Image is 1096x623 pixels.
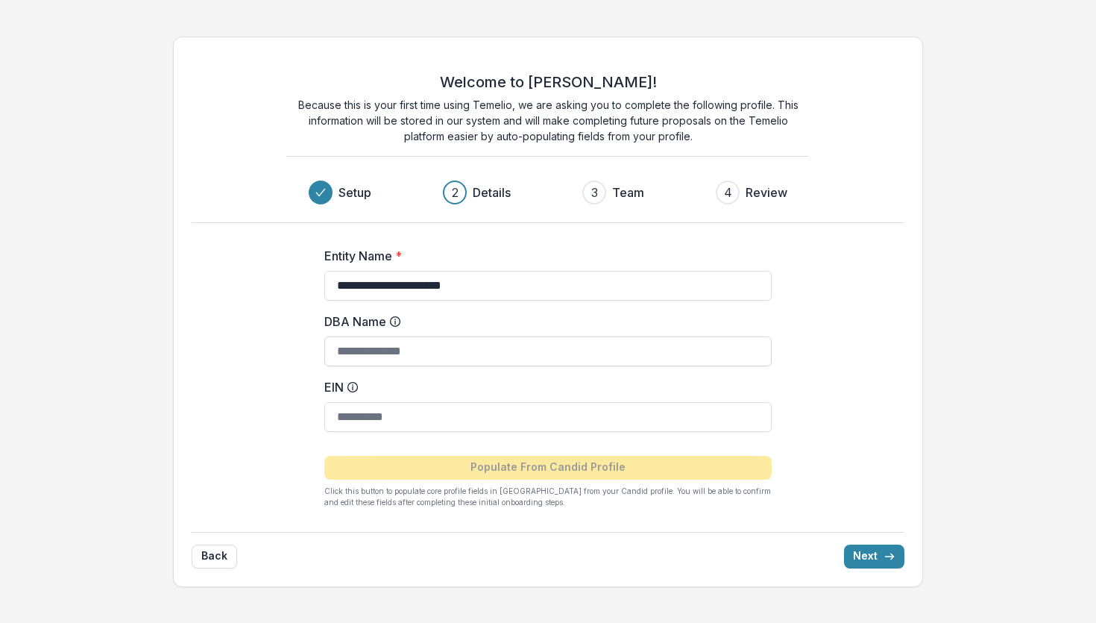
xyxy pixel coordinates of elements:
p: Click this button to populate core profile fields in [GEOGRAPHIC_DATA] from your Candid profile. ... [324,486,772,508]
button: Populate From Candid Profile [324,456,772,480]
h3: Review [746,184,787,201]
div: Progress [309,181,787,204]
h2: Welcome to [PERSON_NAME]! [440,73,657,91]
button: Next [844,545,904,569]
div: 4 [724,184,732,201]
label: EIN [324,378,763,396]
label: DBA Name [324,313,763,331]
div: 3 [591,184,598,201]
p: Because this is your first time using Temelio, we are asking you to complete the following profil... [287,97,809,144]
label: Entity Name [324,247,763,265]
h3: Details [473,184,511,201]
h3: Team [612,184,644,201]
div: 2 [452,184,459,201]
h3: Setup [338,184,371,201]
button: Back [192,545,237,569]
